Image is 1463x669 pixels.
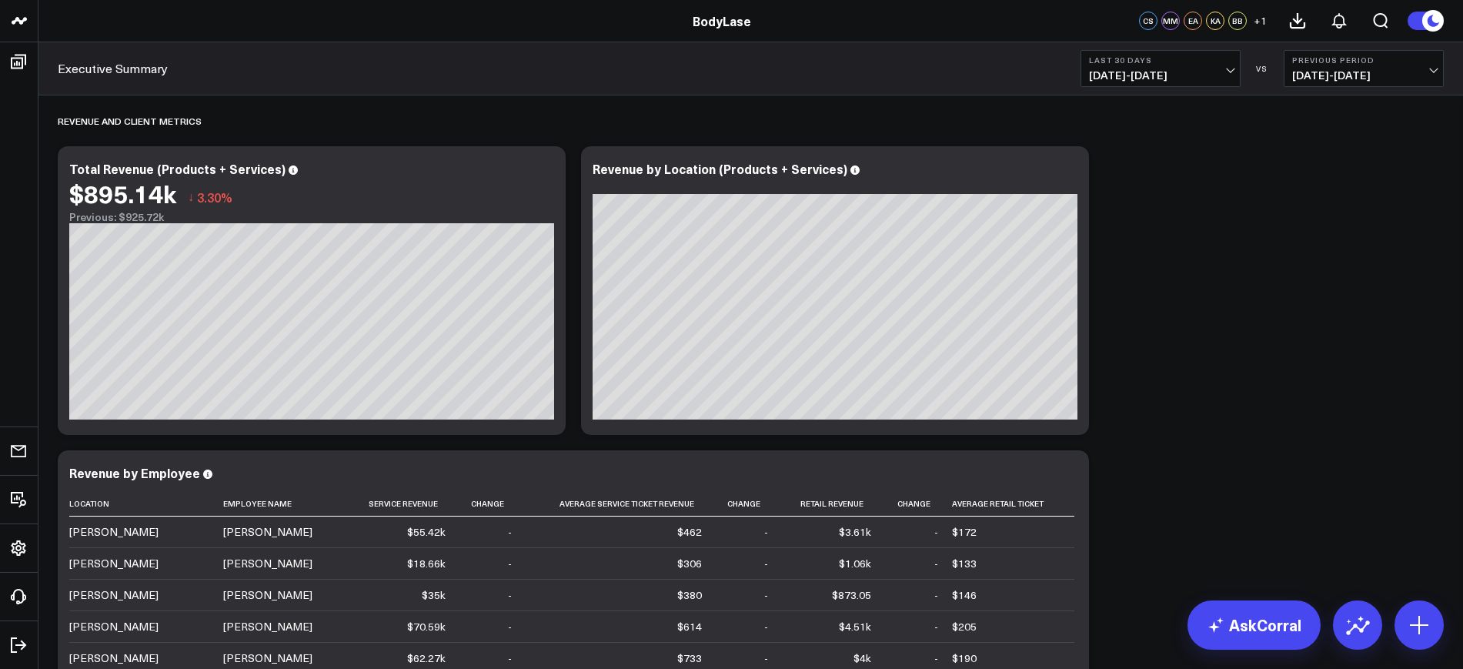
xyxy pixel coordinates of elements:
span: 3.30% [197,189,232,206]
div: Total Revenue (Products + Services) [69,160,286,177]
div: [PERSON_NAME] [69,556,159,571]
div: $1.06k [839,556,871,571]
div: [PERSON_NAME] [69,524,159,540]
div: - [508,651,512,666]
th: Service Revenue [349,491,459,517]
div: - [764,587,768,603]
span: [DATE] - [DATE] [1292,69,1435,82]
div: $3.61k [839,524,871,540]
div: Revenue by Employee [69,464,200,481]
div: $190 [952,651,977,666]
div: $733 [677,651,702,666]
span: [DATE] - [DATE] [1089,69,1232,82]
button: +1 [1251,12,1269,30]
div: $62.27k [407,651,446,666]
div: $70.59k [407,619,446,634]
a: AskCorral [1187,600,1321,650]
div: Previous: $925.72k [69,211,554,223]
b: Previous Period [1292,55,1435,65]
div: $4k [853,651,871,666]
div: $462 [677,524,702,540]
th: Change [885,491,951,517]
div: MM [1161,12,1180,30]
div: - [934,587,938,603]
div: $55.42k [407,524,446,540]
div: $895.14k [69,179,176,207]
div: BB [1228,12,1247,30]
span: + 1 [1254,15,1267,26]
div: [PERSON_NAME] [223,651,312,666]
div: $380 [677,587,702,603]
th: Change [459,491,526,517]
div: - [764,524,768,540]
div: [PERSON_NAME] [223,587,312,603]
div: - [508,524,512,540]
th: Employee Name [223,491,349,517]
div: - [934,524,938,540]
div: $306 [677,556,702,571]
div: - [934,651,938,666]
div: Revenue and Client Metrics [58,103,202,139]
th: Average Service Ticket Revenue [526,491,716,517]
div: $873.05 [832,587,871,603]
th: Change [716,491,782,517]
div: [PERSON_NAME] [223,619,312,634]
div: $614 [677,619,702,634]
th: Retail Revenue [782,491,885,517]
div: [PERSON_NAME] [223,556,312,571]
a: BodyLase [693,12,751,29]
div: $205 [952,619,977,634]
div: [PERSON_NAME] [223,524,312,540]
div: Revenue by Location (Products + Services) [593,160,847,177]
div: - [508,619,512,634]
div: - [764,556,768,571]
div: - [934,556,938,571]
div: $133 [952,556,977,571]
div: [PERSON_NAME] [69,651,159,666]
div: KA [1206,12,1224,30]
button: Previous Period[DATE]-[DATE] [1284,50,1444,87]
div: [PERSON_NAME] [69,619,159,634]
th: Location [69,491,223,517]
div: - [934,619,938,634]
div: $18.66k [407,556,446,571]
div: $4.51k [839,619,871,634]
div: - [508,587,512,603]
span: ↓ [188,187,194,207]
a: Executive Summary [58,60,168,77]
div: - [764,651,768,666]
th: Average Retail Ticket [952,491,1074,517]
div: $172 [952,524,977,540]
div: - [508,556,512,571]
button: Last 30 Days[DATE]-[DATE] [1081,50,1241,87]
div: - [764,619,768,634]
div: [PERSON_NAME] [69,587,159,603]
div: VS [1248,64,1276,73]
div: CS [1139,12,1157,30]
div: $146 [952,587,977,603]
b: Last 30 Days [1089,55,1232,65]
div: $35k [422,587,446,603]
div: EA [1184,12,1202,30]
